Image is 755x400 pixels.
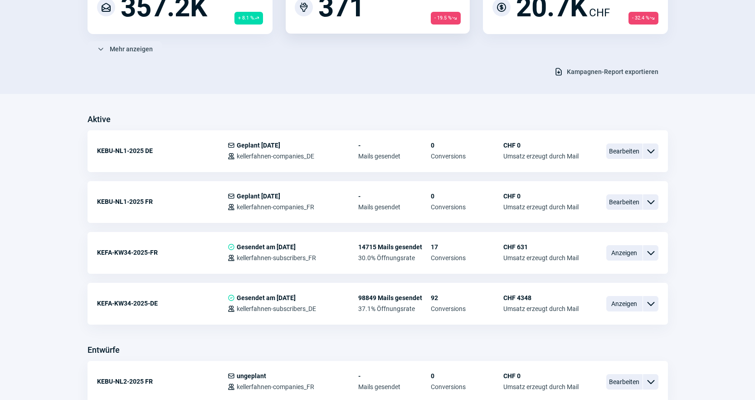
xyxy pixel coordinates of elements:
span: Umsatz erzeugt durch Mail [503,254,579,262]
span: CHF 0 [503,372,579,380]
div: KEBU-NL1-2025 DE [97,142,228,160]
span: Mehr anzeigen [110,42,153,56]
span: Bearbeiten [606,143,643,159]
span: 0 [431,372,503,380]
span: 98849 Mails gesendet [358,294,431,301]
span: Gesendet am [DATE] [237,294,296,301]
span: Mails gesendet [358,153,431,160]
span: Bearbeiten [606,374,643,390]
span: Gesendet am [DATE] [237,243,296,251]
span: Anzeigen [606,296,643,311]
span: Bearbeiten [606,194,643,210]
span: Mails gesendet [358,383,431,390]
span: - 19.5 % [431,12,461,25]
span: CHF 0 [503,193,579,200]
span: kellerfahnen-companies_DE [237,153,314,160]
span: - [358,372,431,380]
span: kellerfahnen-companies_FR [237,383,314,390]
span: + 8.1 % [234,12,263,25]
span: Umsatz erzeugt durch Mail [503,383,579,390]
button: Kampagnen-Report exportieren [545,64,668,79]
span: Conversions [431,203,503,211]
h3: Entwürfe [88,343,120,357]
span: Conversions [431,383,503,390]
span: CHF 4348 [503,294,579,301]
span: ungeplant [237,372,266,380]
span: 17 [431,243,503,251]
span: Conversions [431,153,503,160]
span: Geplant [DATE] [237,142,280,149]
div: KEFA-KW34-2025-FR [97,243,228,262]
span: - 32.4 % [628,12,658,25]
span: CHF 0 [503,142,579,149]
span: Conversions [431,254,503,262]
span: Mails gesendet [358,203,431,211]
span: 30.0% Öffnungsrate [358,254,431,262]
button: Mehr anzeigen [88,41,162,57]
span: CHF 631 [503,243,579,251]
span: - [358,142,431,149]
span: CHF [589,5,610,21]
span: Umsatz erzeugt durch Mail [503,153,579,160]
span: 14715 Mails gesendet [358,243,431,251]
span: kellerfahnen-subscribers_DE [237,305,316,312]
span: Umsatz erzeugt durch Mail [503,305,579,312]
h3: Aktive [88,112,111,127]
span: 92 [431,294,503,301]
span: Geplant [DATE] [237,193,280,200]
span: 37.1% Öffnungsrate [358,305,431,312]
span: 0 [431,193,503,200]
span: Anzeigen [606,245,643,261]
div: KEBU-NL2-2025 FR [97,372,228,390]
span: Umsatz erzeugt durch Mail [503,203,579,211]
span: kellerfahnen-companies_FR [237,203,314,211]
span: Conversions [431,305,503,312]
div: KEFA-KW34-2025-DE [97,294,228,312]
div: KEBU-NL1-2025 FR [97,193,228,211]
span: 0 [431,142,503,149]
span: - [358,193,431,200]
span: Kampagnen-Report exportieren [567,64,658,79]
span: kellerfahnen-subscribers_FR [237,254,316,262]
